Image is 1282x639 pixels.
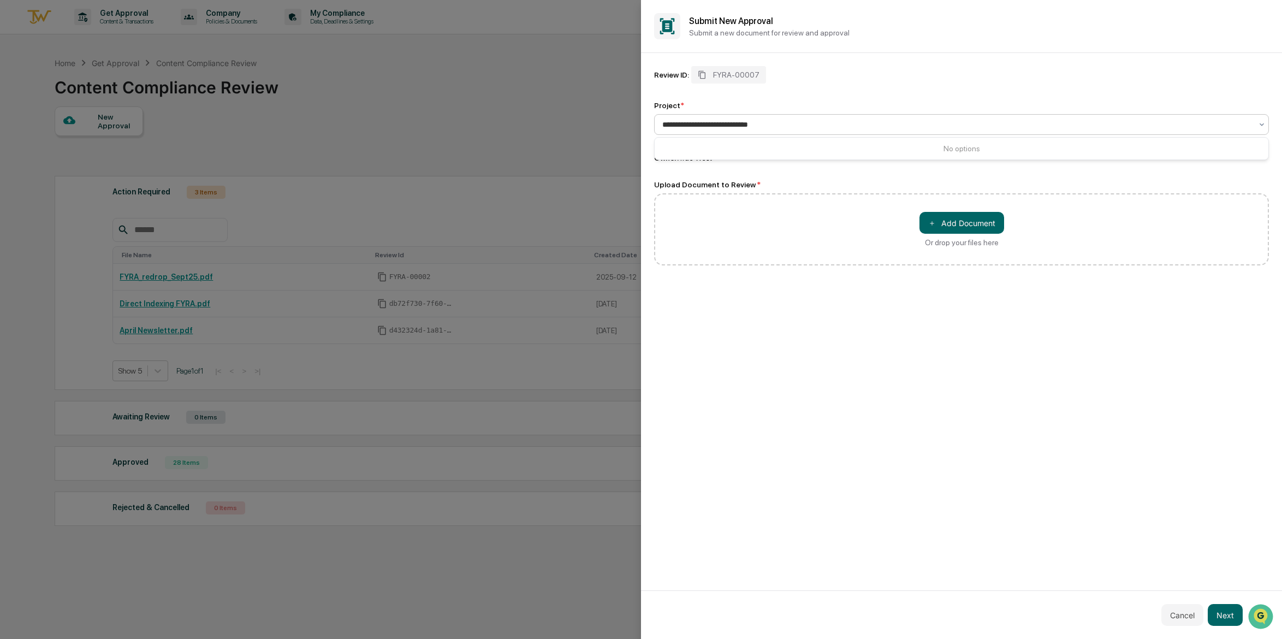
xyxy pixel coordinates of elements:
[654,153,679,162] span: Owner:
[79,139,88,147] div: 🗄️
[2,4,26,23] img: f2157a4c-a0d3-4daa-907e-bb6f0de503a5-1751232295721
[11,139,20,147] div: 🖐️
[37,84,179,94] div: Start new chat
[11,84,31,103] img: 1746055101610-c473b297-6a78-478c-a979-82029cc54cd1
[90,138,135,149] span: Attestations
[713,70,759,79] span: FYRA-00007
[77,185,132,193] a: Powered byPylon
[654,180,1269,189] div: Upload Document to Review
[37,94,138,103] div: We're available if you need us!
[11,23,199,40] p: How can we help?
[1161,604,1203,626] button: Cancel
[654,70,689,79] div: Review ID:
[75,133,140,153] a: 🗄️Attestations
[928,218,936,228] span: ＋
[654,101,684,110] div: Project
[925,238,999,247] div: Or drop your files here
[689,16,1269,26] h2: Submit New Approval
[22,158,69,169] span: Data Lookup
[11,159,20,168] div: 🔎
[689,28,1269,37] p: Submit a new document for review and approval
[2,2,26,26] button: Open customer support
[109,185,132,193] span: Pylon
[186,87,199,100] button: Start new chat
[655,140,1268,157] div: No options
[22,138,70,149] span: Preclearance
[919,212,1004,234] button: Or drop your files here
[1208,604,1243,626] button: Next
[7,154,73,174] a: 🔎Data Lookup
[7,133,75,153] a: 🖐️Preclearance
